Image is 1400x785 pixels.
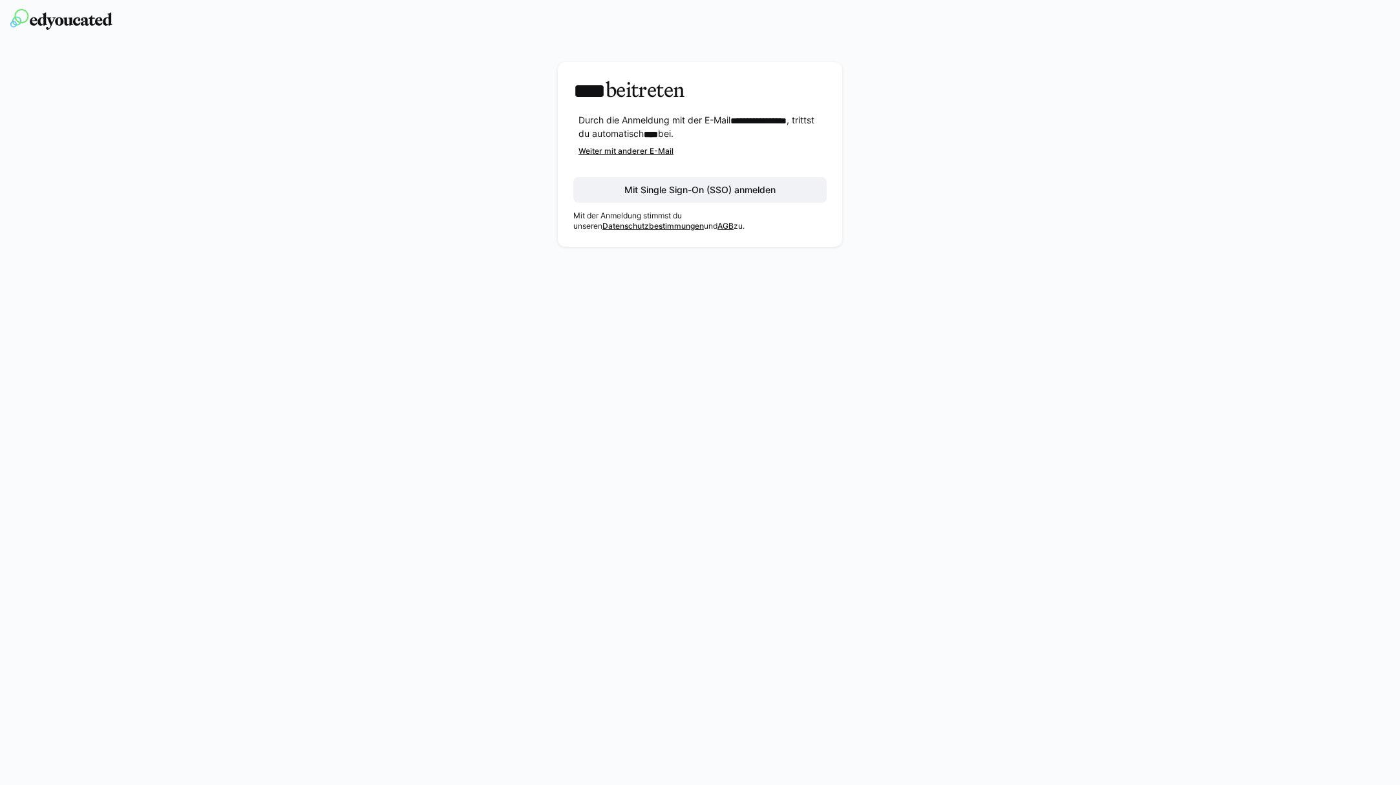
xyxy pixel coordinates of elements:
[10,9,112,30] img: edyoucated
[573,78,827,103] h3: beitreten
[573,211,827,231] p: Mit der Anmeldung stimmst du unseren und zu.
[622,183,778,196] span: Mit Single Sign-On (SSO) anmelden
[717,221,734,231] a: AGB
[573,177,827,203] button: Mit Single Sign-On (SSO) anmelden
[578,146,827,156] div: Weiter mit anderer E-Mail
[602,221,704,231] a: Datenschutzbestimmungen
[578,114,827,141] p: Durch die Anmeldung mit der E-Mail , trittst du automatisch bei.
